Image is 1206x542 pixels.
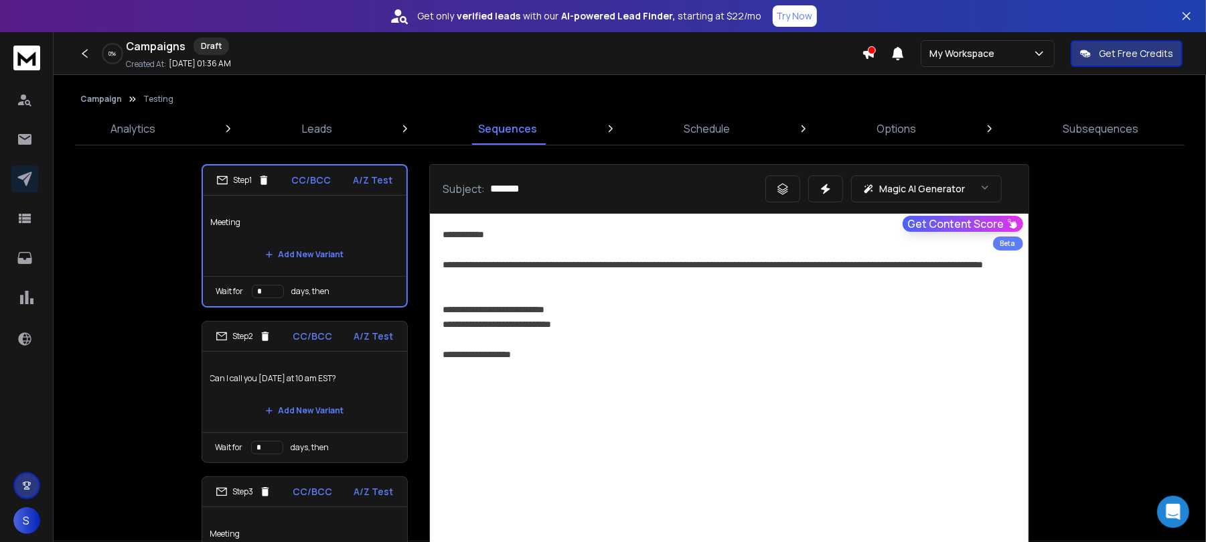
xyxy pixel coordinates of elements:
[1063,121,1138,137] p: Subsequences
[13,46,40,70] img: logo
[354,485,394,498] p: A/Z Test
[471,113,546,145] a: Sequences
[457,9,521,23] strong: verified leads
[877,121,916,137] p: Options
[109,50,117,58] p: 0 %
[210,360,399,397] p: Can I call you [DATE] at 10 am EST?
[126,59,166,70] p: Created At:
[202,321,408,463] li: Step2CC/BCCA/Z TestCan I call you [DATE] at 10 am EST?Add New VariantWait fordays, then
[292,286,330,297] p: days, then
[254,397,355,424] button: Add New Variant
[143,94,173,105] p: Testing
[354,174,393,187] p: A/Z Test
[294,113,340,145] a: Leads
[993,236,1023,251] div: Beta
[354,330,394,343] p: A/Z Test
[1157,496,1189,528] div: Open Intercom Messenger
[292,174,331,187] p: CC/BCC
[773,5,817,27] button: Try Now
[202,164,408,308] li: Step1CC/BCCA/Z TestMeetingAdd New VariantWait fordays, then
[13,507,40,534] button: S
[418,9,762,23] p: Get only with our starting at $22/mo
[1055,113,1146,145] a: Subsequences
[1099,47,1173,60] p: Get Free Credits
[676,113,738,145] a: Schedule
[216,286,244,297] p: Wait for
[851,176,1002,202] button: Magic AI Generator
[562,9,676,23] strong: AI-powered Lead Finder,
[216,486,271,498] div: Step 3
[293,330,332,343] p: CC/BCC
[211,204,398,241] p: Meeting
[216,330,271,342] div: Step 2
[216,442,243,453] p: Wait for
[1071,40,1183,67] button: Get Free Credits
[929,47,1000,60] p: My Workspace
[216,174,270,186] div: Step 1
[777,9,813,23] p: Try Now
[126,38,185,54] h1: Campaigns
[684,121,730,137] p: Schedule
[479,121,538,137] p: Sequences
[80,94,122,105] button: Campaign
[169,58,231,69] p: [DATE] 01:36 AM
[443,181,485,197] p: Subject:
[254,241,355,268] button: Add New Variant
[869,113,924,145] a: Options
[293,485,332,498] p: CC/BCC
[291,442,329,453] p: days, then
[880,182,966,196] p: Magic AI Generator
[194,38,229,55] div: Draft
[302,121,332,137] p: Leads
[903,216,1023,232] button: Get Content Score
[102,113,163,145] a: Analytics
[110,121,155,137] p: Analytics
